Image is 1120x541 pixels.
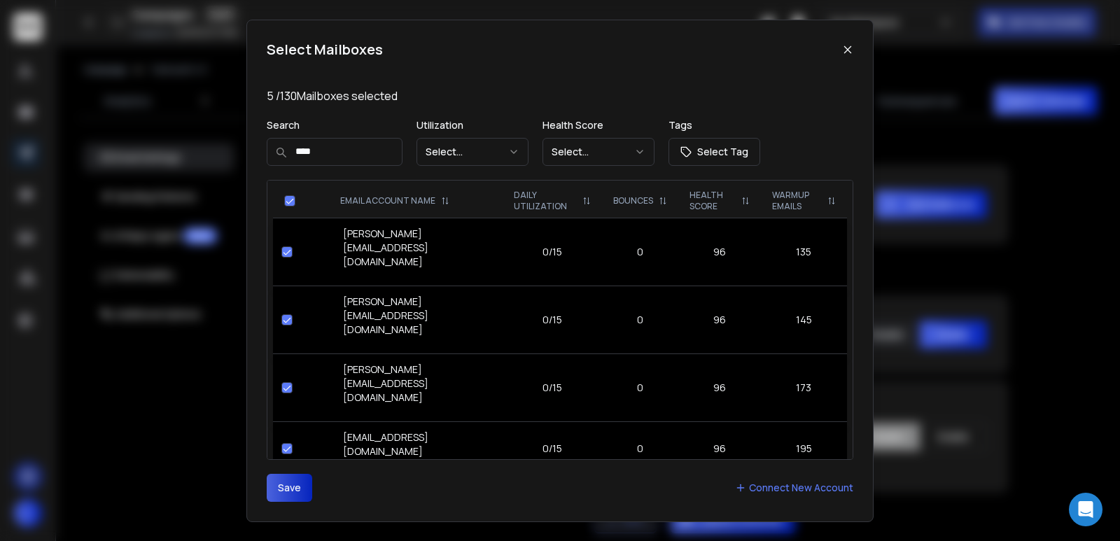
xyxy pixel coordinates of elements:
[542,138,654,166] button: Select...
[267,87,853,104] p: 5 / 130 Mailboxes selected
[267,40,383,59] h1: Select Mailboxes
[668,138,760,166] button: Select Tag
[668,118,760,132] p: Tags
[1069,493,1102,526] div: Open Intercom Messenger
[416,118,528,132] p: Utilization
[267,118,402,132] p: Search
[416,138,528,166] button: Select...
[542,118,654,132] p: Health Score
